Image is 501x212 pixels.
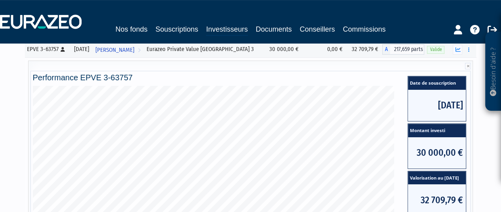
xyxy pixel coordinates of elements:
[138,43,141,57] i: Voir l'investisseur
[408,90,466,121] span: [DATE]
[489,36,498,107] p: Besoin d'aide ?
[264,42,303,57] td: 30 000,00 €
[147,45,261,53] div: Eurazeo Private Value [GEOGRAPHIC_DATA] 3
[408,171,466,185] span: Valorisation au [DATE]
[115,24,147,35] a: Nos fonds
[427,46,444,53] span: Valide
[95,43,134,57] span: [PERSON_NAME]
[206,24,248,36] a: Investisseurs
[33,73,469,82] h4: Performance EPVE 3-63757
[155,24,198,35] a: Souscriptions
[303,42,347,57] td: 0,00 €
[73,45,90,53] div: [DATE]
[343,24,386,35] a: Commissions
[408,124,466,137] span: Montant investi
[61,47,65,52] i: [Français] Personne physique
[408,137,466,168] span: 30 000,00 €
[408,76,466,90] span: Date de souscription
[382,44,390,55] span: A
[347,42,382,57] td: 32 709,79 €
[382,44,425,55] div: A - Eurazeo Private Value Europe 3
[27,45,68,53] div: EPVE 3-63757
[256,24,292,35] a: Documents
[390,44,425,55] span: 217,659 parts
[300,24,335,35] a: Conseillers
[92,42,143,57] a: [PERSON_NAME]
